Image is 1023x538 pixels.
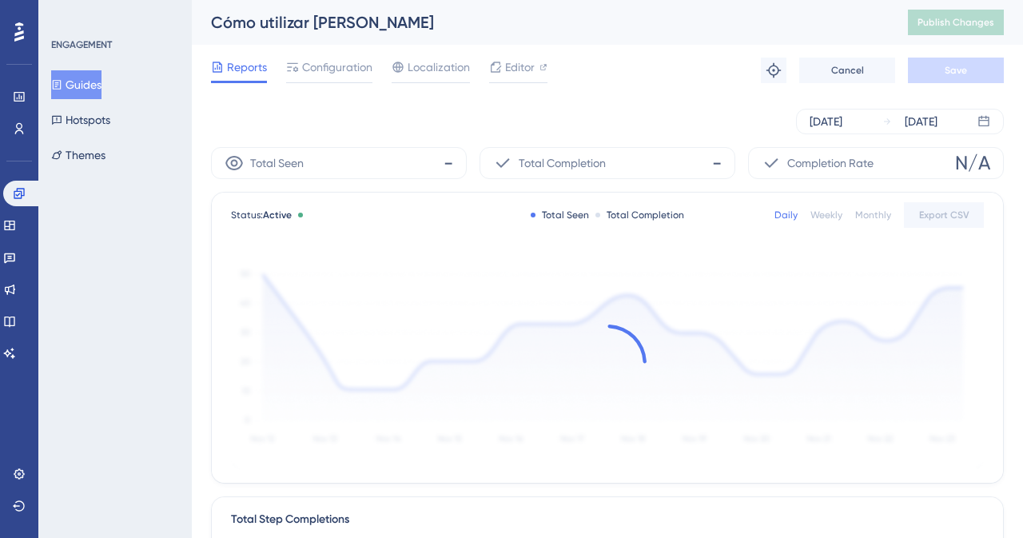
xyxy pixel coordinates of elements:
[712,150,722,176] span: -
[211,11,868,34] div: Cómo utilizar [PERSON_NAME]
[905,112,937,131] div: [DATE]
[787,153,874,173] span: Completion Rate
[505,58,535,77] span: Editor
[810,112,842,131] div: [DATE]
[250,153,304,173] span: Total Seen
[444,150,453,176] span: -
[227,58,267,77] span: Reports
[904,202,984,228] button: Export CSV
[831,64,864,77] span: Cancel
[919,209,969,221] span: Export CSV
[595,209,684,221] div: Total Completion
[531,209,589,221] div: Total Seen
[231,510,349,529] div: Total Step Completions
[51,38,112,51] div: ENGAGEMENT
[799,58,895,83] button: Cancel
[774,209,798,221] div: Daily
[51,106,110,134] button: Hotspots
[51,141,105,169] button: Themes
[908,10,1004,35] button: Publish Changes
[519,153,606,173] span: Total Completion
[855,209,891,221] div: Monthly
[945,64,967,77] span: Save
[908,58,1004,83] button: Save
[302,58,372,77] span: Configuration
[408,58,470,77] span: Localization
[51,70,102,99] button: Guides
[810,209,842,221] div: Weekly
[955,150,990,176] span: N/A
[263,209,292,221] span: Active
[231,209,292,221] span: Status:
[918,16,994,29] span: Publish Changes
